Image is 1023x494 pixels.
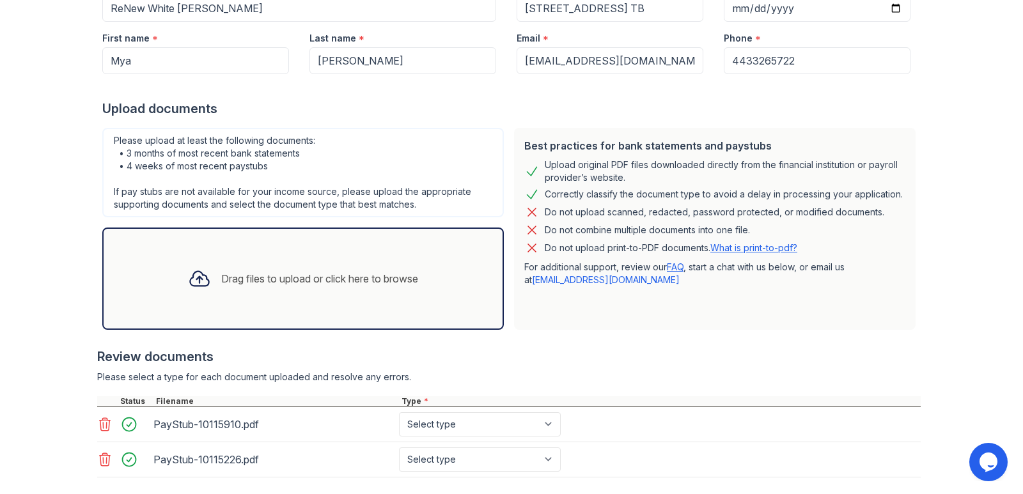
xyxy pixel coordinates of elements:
div: Please upload at least the following documents: • 3 months of most recent bank statements • 4 wee... [102,128,504,217]
div: PayStub-10115910.pdf [153,414,394,435]
a: [EMAIL_ADDRESS][DOMAIN_NAME] [532,274,680,285]
div: Correctly classify the document type to avoid a delay in processing your application. [545,187,903,202]
div: Drag files to upload or click here to browse [221,271,418,286]
div: Status [118,396,153,406]
label: Phone [724,32,753,45]
div: Upload documents [102,100,921,118]
div: Upload original PDF files downloaded directly from the financial institution or payroll provider’... [545,158,905,184]
a: What is print-to-pdf? [710,242,797,253]
div: Please select a type for each document uploaded and resolve any errors. [97,371,921,383]
div: Review documents [97,348,921,366]
div: Do not combine multiple documents into one file. [545,222,750,238]
label: First name [102,32,150,45]
p: Do not upload print-to-PDF documents. [545,242,797,254]
div: PayStub-10115226.pdf [153,449,394,470]
iframe: chat widget [969,443,1010,481]
label: Last name [309,32,356,45]
label: Email [517,32,540,45]
div: Filename [153,396,399,406]
div: Do not upload scanned, redacted, password protected, or modified documents. [545,205,884,220]
a: FAQ [667,261,683,272]
div: Type [399,396,921,406]
div: Best practices for bank statements and paystubs [524,138,905,153]
p: For additional support, review our , start a chat with us below, or email us at [524,261,905,286]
